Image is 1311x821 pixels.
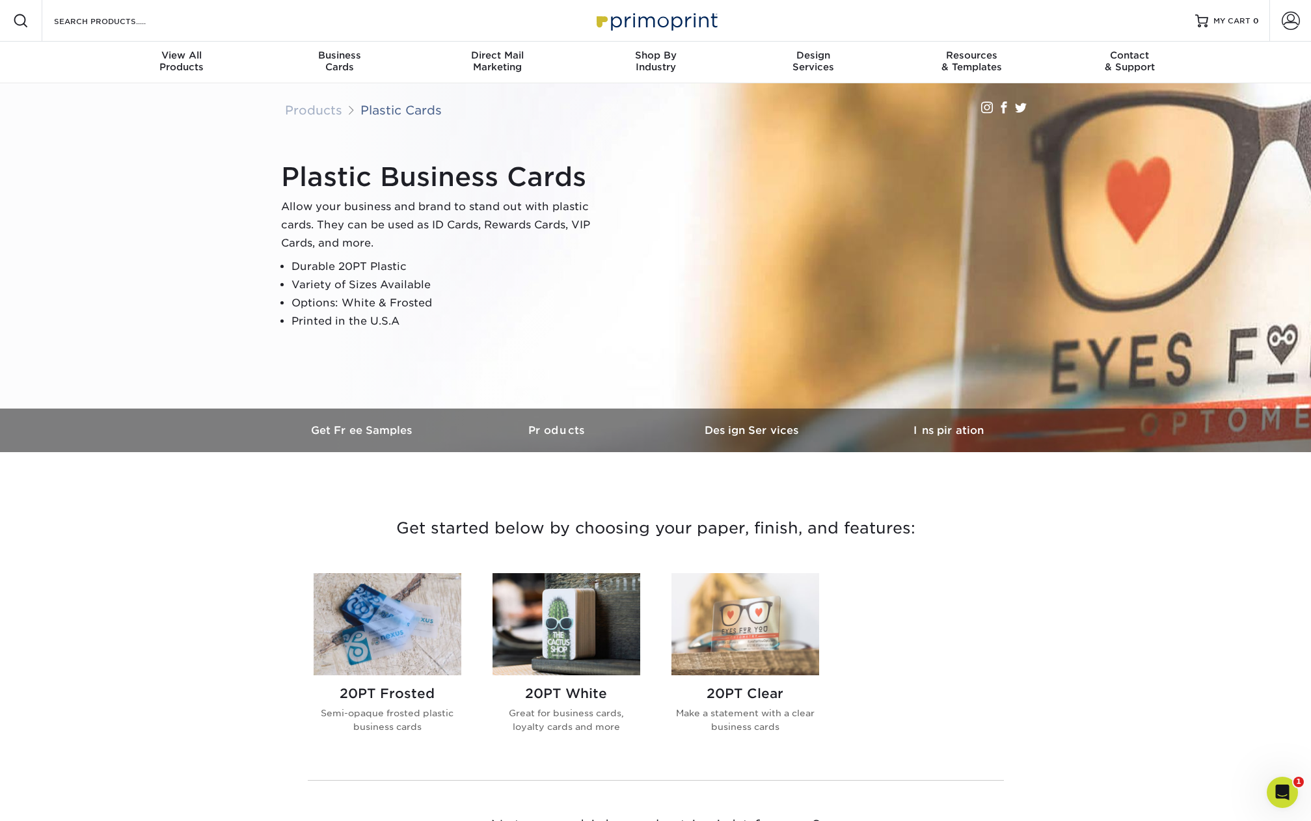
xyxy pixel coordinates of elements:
a: BusinessCards [260,42,418,83]
input: SEARCH PRODUCTS..... [53,13,180,29]
a: Direct MailMarketing [418,42,576,83]
p: Semi-opaque frosted plastic business cards [314,707,461,733]
a: Inspiration [851,409,1046,452]
div: Cards [260,49,418,73]
iframe: Intercom live chat [1267,777,1298,808]
span: Direct Mail [418,49,576,61]
h1: Plastic Business Cards [281,161,606,193]
span: Business [260,49,418,61]
div: & Support [1051,49,1209,73]
span: View All [103,49,261,61]
img: 20PT White Plastic Cards [493,573,640,675]
a: 20PT Clear Plastic Cards 20PT Clear Make a statement with a clear business cards [671,573,819,754]
li: Variety of Sizes Available [291,276,606,294]
iframe: Google Customer Reviews [3,781,111,816]
p: Make a statement with a clear business cards [671,707,819,733]
h2: 20PT White [493,686,640,701]
h3: Inspiration [851,424,1046,437]
div: Industry [576,49,735,73]
img: Primoprint [591,7,721,34]
li: Options: White & Frosted [291,294,606,312]
span: MY CART [1213,16,1250,27]
a: Shop ByIndustry [576,42,735,83]
h3: Get started below by choosing your paper, finish, and features: [275,499,1036,558]
a: View AllProducts [103,42,261,83]
h2: 20PT Clear [671,686,819,701]
a: Products [461,409,656,452]
h3: Get Free Samples [265,424,461,437]
span: Design [735,49,893,61]
a: DesignServices [735,42,893,83]
a: Resources& Templates [893,42,1051,83]
h2: 20PT Frosted [314,686,461,701]
h3: Design Services [656,424,851,437]
li: Printed in the U.S.A [291,312,606,330]
div: Products [103,49,261,73]
div: & Templates [893,49,1051,73]
div: Marketing [418,49,576,73]
span: Resources [893,49,1051,61]
div: Services [735,49,893,73]
a: Get Free Samples [265,409,461,452]
span: 0 [1253,16,1259,25]
li: Durable 20PT Plastic [291,258,606,276]
span: Contact [1051,49,1209,61]
a: Products [285,103,342,117]
a: Contact& Support [1051,42,1209,83]
a: 20PT White Plastic Cards 20PT White Great for business cards, loyalty cards and more [493,573,640,754]
img: 20PT Clear Plastic Cards [671,573,819,675]
p: Allow your business and brand to stand out with plastic cards. They can be used as ID Cards, Rewa... [281,198,606,252]
p: Great for business cards, loyalty cards and more [493,707,640,733]
h3: Products [461,424,656,437]
a: 20PT Frosted Plastic Cards 20PT Frosted Semi-opaque frosted plastic business cards [314,573,461,754]
span: Shop By [576,49,735,61]
a: Plastic Cards [360,103,442,117]
span: 1 [1293,777,1304,787]
a: Design Services [656,409,851,452]
img: 20PT Frosted Plastic Cards [314,573,461,675]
